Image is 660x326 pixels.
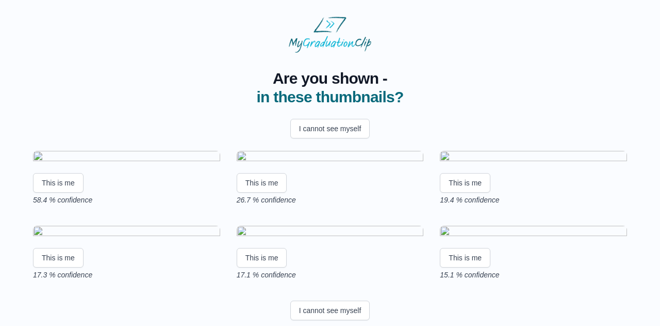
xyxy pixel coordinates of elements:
[440,173,490,193] button: This is me
[237,195,424,205] p: 26.7 % confidence
[440,195,627,205] p: 19.4 % confidence
[440,248,490,268] button: This is me
[237,248,287,268] button: This is me
[237,151,424,165] img: 843dcccdcf710d7351635aa400ed36cd93cd2ece.gif
[33,226,220,240] img: aa1ba8e68dbfca71cdb4044921a9ec955f1bce0d.gif
[290,301,370,320] button: I cannot see myself
[237,270,424,280] p: 17.1 % confidence
[33,195,220,205] p: 58.4 % confidence
[440,270,627,280] p: 15.1 % confidence
[290,119,370,138] button: I cannot see myself
[33,151,220,165] img: 930061944175e6ec0209b186fffca5530cbd43f7.gif
[440,151,627,165] img: 4151276b459f2983b2bb189efb8869105a5cab6d.gif
[237,226,424,240] img: a6bc0866f14a56d53ca7cce2fa383717f9e829ee.gif
[289,17,371,53] img: MyGraduationClip
[33,270,220,280] p: 17.3 % confidence
[256,69,403,88] span: Are you shown -
[440,226,627,240] img: f4070e825ffa56aafacd63a7ff9981ba938518f8.gif
[256,88,403,105] span: in these thumbnails?
[33,248,84,268] button: This is me
[33,173,84,193] button: This is me
[237,173,287,193] button: This is me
